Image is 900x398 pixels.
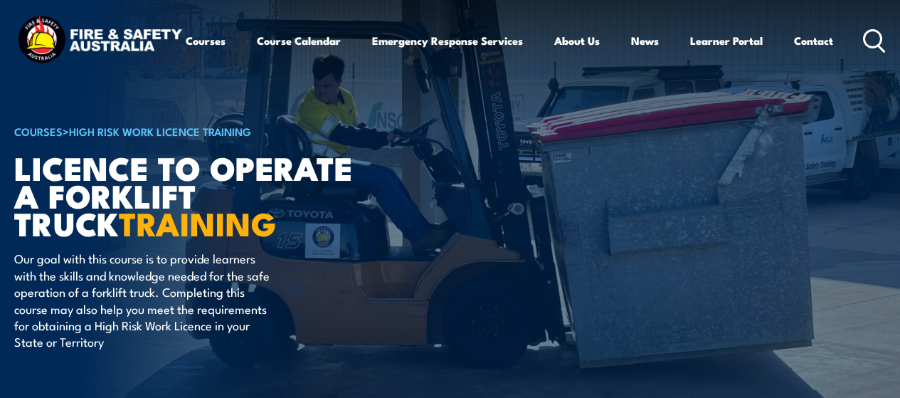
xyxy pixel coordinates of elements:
[186,23,226,58] a: Courses
[119,198,277,247] strong: TRAINING
[690,23,763,58] a: Learner Portal
[14,153,366,236] h1: Licence to operate a forklift truck
[372,23,523,58] a: Emergency Response Services
[257,23,341,58] a: Course Calendar
[554,23,600,58] a: About Us
[631,23,659,58] a: News
[14,250,274,350] p: Our goal with this course is to provide learners with the skills and knowledge needed for the saf...
[69,123,251,139] a: High Risk Work Licence Training
[14,122,366,140] h6: >
[14,123,63,139] a: COURSES
[794,23,833,58] a: Contact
